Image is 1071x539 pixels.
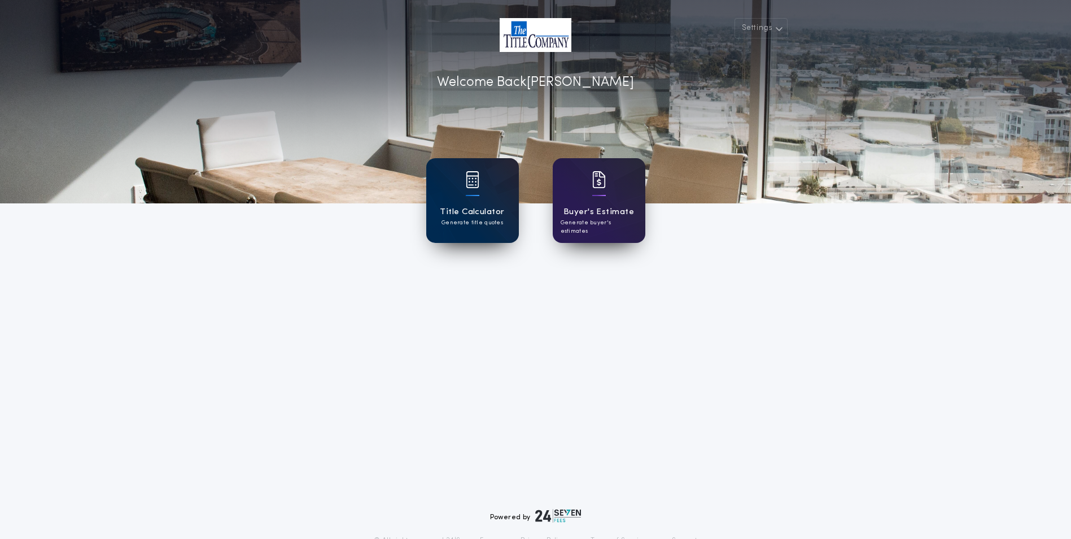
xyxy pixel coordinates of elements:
a: card iconBuyer's EstimateGenerate buyer's estimates [553,158,645,243]
p: Generate buyer's estimates [561,219,637,236]
p: Welcome Back [PERSON_NAME] [437,72,634,93]
img: card icon [592,171,606,188]
p: Generate title quotes [441,219,503,227]
h1: Buyer's Estimate [563,206,634,219]
img: logo [535,509,582,523]
div: Powered by [490,509,582,523]
img: account-logo [500,18,571,52]
img: card icon [466,171,479,188]
h1: Title Calculator [440,206,504,219]
a: card iconTitle CalculatorGenerate title quotes [426,158,519,243]
button: Settings [735,18,788,38]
